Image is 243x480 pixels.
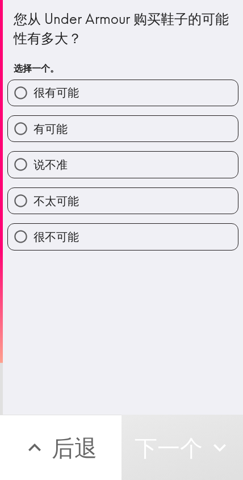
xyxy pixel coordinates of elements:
span: 说不准 [33,157,68,173]
button: 下一个 [122,415,243,480]
button: 说不准 [8,152,238,177]
span: 不太可能 [33,193,79,209]
button: 有可能 [8,116,238,141]
span: 很有可能 [33,85,79,101]
h6: 选择一个。 [14,62,232,74]
span: 有可能 [33,121,68,137]
button: 很不可能 [8,224,238,249]
button: 不太可能 [8,188,238,214]
button: 很有可能 [8,80,238,106]
div: 您从 Under Armour 购买鞋子的可能性有多大？ [14,10,232,48]
span: 很不可能 [33,229,79,245]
